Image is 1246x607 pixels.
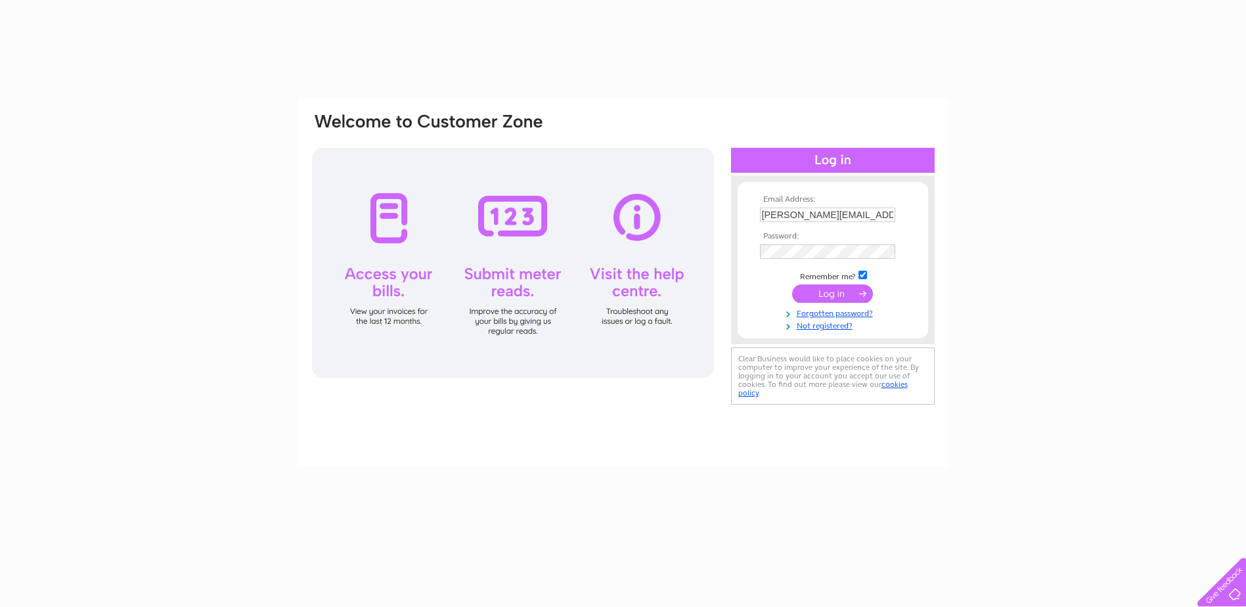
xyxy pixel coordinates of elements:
td: Remember me? [757,269,909,282]
a: Forgotten password? [760,306,909,319]
div: Clear Business would like to place cookies on your computer to improve your experience of the sit... [731,348,935,405]
th: Email Address: [757,195,909,204]
a: cookies policy [738,380,908,397]
a: Not registered? [760,319,909,331]
th: Password: [757,232,909,241]
input: Submit [792,284,873,303]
